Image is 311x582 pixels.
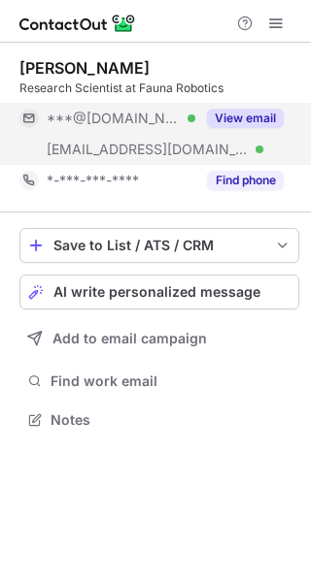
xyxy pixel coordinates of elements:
button: AI write personalized message [19,275,299,309]
span: Find work email [51,372,292,390]
button: save-profile-one-click [19,228,299,263]
span: Notes [51,411,292,429]
div: Save to List / ATS / CRM [53,238,265,253]
button: Notes [19,406,299,434]
span: [EMAIL_ADDRESS][DOMAIN_NAME] [47,141,249,158]
span: Add to email campaign [52,331,207,346]
button: Reveal Button [207,109,284,128]
div: [PERSON_NAME] [19,58,150,78]
button: Find work email [19,368,299,395]
button: Add to email campaign [19,321,299,356]
img: ContactOut v5.3.10 [19,12,136,35]
div: Research Scientist at Fauna Robotics [19,80,299,97]
span: AI write personalized message [53,284,260,300]
button: Reveal Button [207,171,284,190]
span: ***@[DOMAIN_NAME] [47,110,181,127]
